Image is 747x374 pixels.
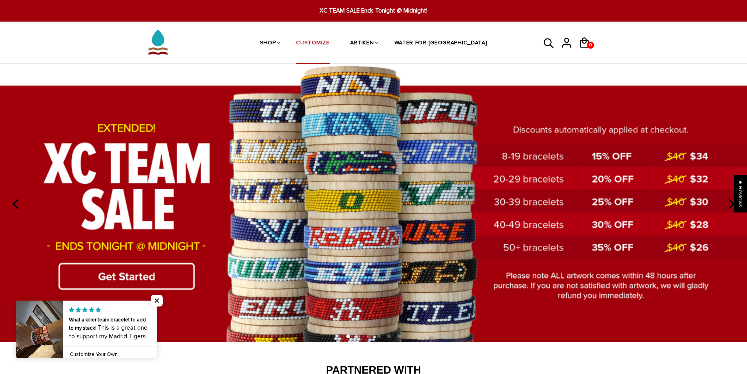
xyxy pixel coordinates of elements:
span: 0 [587,40,594,51]
button: next [722,195,739,213]
div: Click to open Judge.me floating reviews tab [734,175,747,212]
a: WATER FOR [GEOGRAPHIC_DATA] [394,23,487,64]
a: CUSTOMIZE [296,23,329,64]
span: Close popup widget [151,295,163,306]
button: previous [8,195,25,213]
a: 0 [578,51,596,52]
span: XC TEAM SALE Ends Tonight @ Midnight! [229,6,518,15]
a: SHOP [260,23,276,64]
a: ARTIKEN [350,23,374,64]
